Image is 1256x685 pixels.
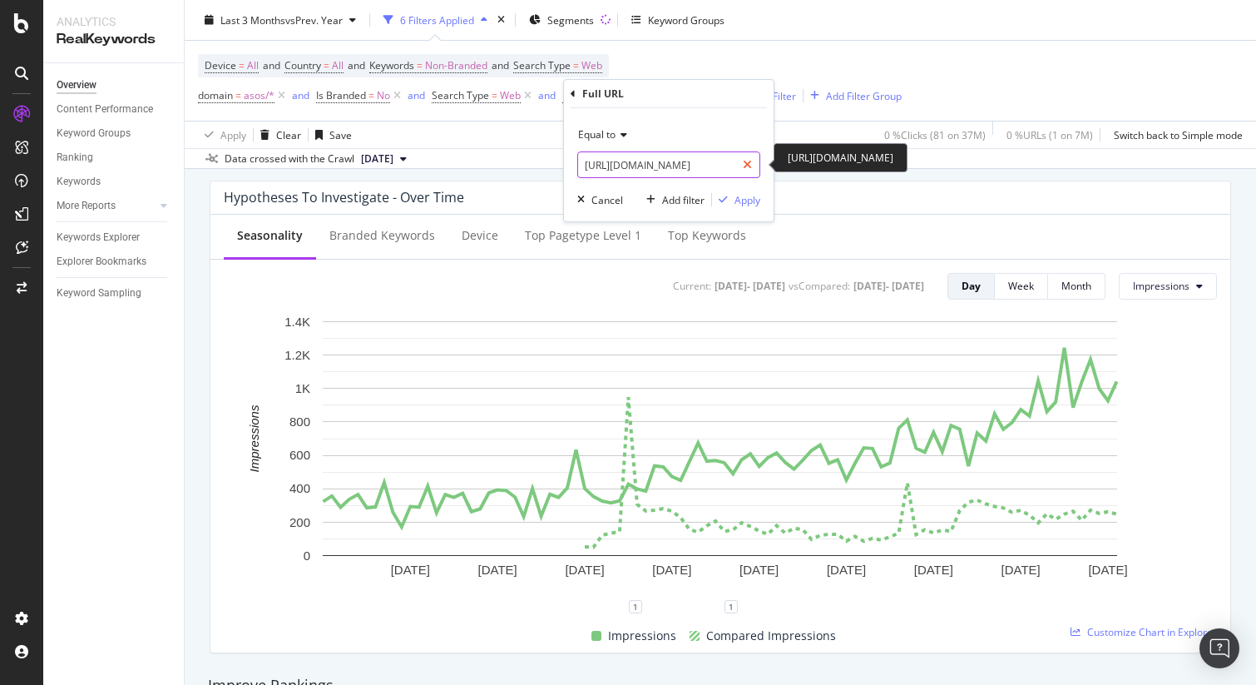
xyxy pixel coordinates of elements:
div: 0 % URLs ( 1 on 7M ) [1006,127,1093,141]
span: Web [500,84,521,107]
div: Add Filter Group [826,88,902,102]
svg: A chart. [224,313,1217,607]
button: Apply [198,122,246,148]
span: Country [284,58,321,72]
span: Compared Impressions [706,626,836,646]
text: 400 [289,481,310,495]
div: Branded Keywords [329,227,435,244]
a: Keyword Groups [57,125,172,142]
div: Clear [276,127,301,141]
button: and [538,87,556,103]
a: Content Performance [57,101,172,118]
span: = [324,58,329,72]
div: Keywords [57,173,101,191]
div: 1 [724,600,738,613]
text: 0 [304,548,310,562]
button: Apply [712,191,760,208]
span: 2025 Aug. 19th [361,151,393,166]
span: = [573,58,579,72]
text: [DATE] [391,562,430,576]
text: [DATE] [1088,562,1127,576]
div: Apply [734,193,760,207]
a: Customize Chart in Explorer [1071,625,1217,639]
div: and [292,88,309,102]
div: Save [329,127,352,141]
div: [URL][DOMAIN_NAME] [774,143,907,172]
span: All [247,54,259,77]
div: Explorer Bookmarks [57,253,146,271]
span: and [263,58,280,72]
div: vs Compared : [789,279,850,293]
button: and [408,87,425,103]
span: All [332,54,344,77]
span: Is Branded [316,88,366,102]
div: Cancel [591,193,623,207]
div: Hypotheses to Investigate - Over Time [224,189,464,206]
div: Analytics [57,13,171,30]
button: Switch back to Simple mode [1107,122,1243,148]
div: and [408,88,425,102]
span: Web [581,54,602,77]
div: RealKeywords [57,30,171,49]
span: Last 3 Months [220,12,285,27]
div: Keyword Groups [57,125,131,142]
span: and [348,58,365,72]
div: times [494,12,508,28]
button: 6 Filters Applied [377,7,494,33]
text: [DATE] [1001,562,1041,576]
text: 800 [289,414,310,429]
button: Week [995,273,1048,300]
button: Segments [522,7,601,33]
div: 0 % Clicks ( 81 on 37M ) [884,127,986,141]
div: Top Keywords [668,227,746,244]
span: Device [205,58,236,72]
text: 600 [289,448,310,462]
div: Apply [220,127,246,141]
span: asos/* [244,84,274,107]
span: Full URL [562,88,599,102]
button: Clear [254,122,301,148]
div: Content Performance [57,101,153,118]
span: = [235,88,241,102]
div: Ranking [57,149,93,166]
button: [DATE] [354,149,413,169]
span: Segments [547,12,594,27]
span: = [417,58,423,72]
div: Device [462,227,498,244]
text: [DATE] [827,562,866,576]
text: [DATE] [652,562,691,576]
button: Keyword Groups [625,7,731,33]
div: Day [962,279,981,293]
span: domain [198,88,233,102]
text: [DATE] [739,562,779,576]
div: Week [1008,279,1034,293]
button: Last 3 MonthsvsPrev. Year [198,7,363,33]
span: Impressions [608,626,676,646]
div: Keyword Groups [648,12,724,27]
button: Add Filter Group [804,86,902,106]
span: = [492,88,497,102]
text: 1.4K [284,314,310,328]
div: Data crossed with the Crawl [225,151,354,166]
text: [DATE] [565,562,604,576]
div: Month [1061,279,1091,293]
div: 1 [629,600,642,613]
span: No [377,84,390,107]
div: Keywords Explorer [57,229,140,246]
div: Overview [57,77,96,94]
div: [DATE] - [DATE] [715,279,785,293]
span: = [368,88,374,102]
div: More Reports [57,197,116,215]
span: Keywords [369,58,414,72]
a: Overview [57,77,172,94]
div: and [538,88,556,102]
button: and [292,87,309,103]
span: = [239,58,245,72]
a: Explorer Bookmarks [57,253,172,271]
text: 1K [295,381,310,395]
text: 1.2K [284,348,310,362]
text: [DATE] [914,562,953,576]
span: Non-Branded [425,54,487,77]
div: 6 Filters Applied [400,12,474,27]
